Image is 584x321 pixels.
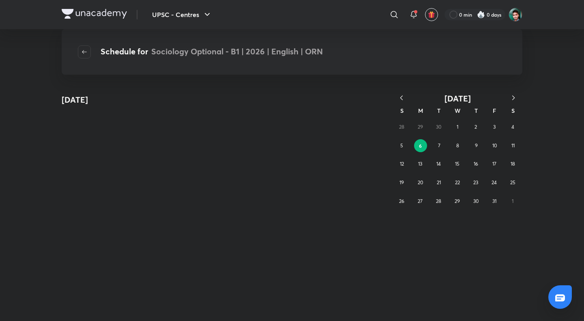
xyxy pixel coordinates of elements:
[62,94,88,106] h4: [DATE]
[451,121,464,134] button: October 1, 2025
[395,176,408,189] button: October 19, 2025
[414,176,427,189] button: October 20, 2025
[395,157,408,170] button: October 12, 2025
[436,161,441,167] abbr: October 14, 2025
[437,179,441,185] abbr: October 21, 2025
[469,176,482,189] button: October 23, 2025
[456,142,459,149] abbr: October 8, 2025
[395,195,408,208] button: October 26, 2025
[101,45,323,58] h4: Schedule for
[432,176,445,189] button: October 21, 2025
[509,8,522,22] img: Avinash Gupta
[433,139,446,152] button: October 7, 2025
[473,179,478,185] abbr: October 23, 2025
[414,139,427,152] button: October 6, 2025
[437,107,440,114] abbr: Tuesday
[488,176,501,189] button: October 24, 2025
[488,195,501,208] button: October 31, 2025
[400,142,403,149] abbr: October 5, 2025
[507,139,520,152] button: October 11, 2025
[438,142,440,149] abbr: October 7, 2025
[493,124,496,130] abbr: October 3, 2025
[418,161,422,167] abbr: October 13, 2025
[474,107,478,114] abbr: Thursday
[510,179,515,185] abbr: October 25, 2025
[432,157,445,170] button: October 14, 2025
[477,11,485,19] img: streak
[488,139,501,152] button: October 10, 2025
[511,142,515,149] abbr: October 11, 2025
[492,179,497,185] abbr: October 24, 2025
[457,124,458,130] abbr: October 1, 2025
[488,157,501,170] button: October 17, 2025
[451,195,464,208] button: October 29, 2025
[493,107,496,114] abbr: Friday
[492,161,496,167] abbr: October 17, 2025
[455,161,459,167] abbr: October 15, 2025
[395,139,408,152] button: October 5, 2025
[425,8,438,21] button: avatar
[451,157,464,170] button: October 15, 2025
[455,179,460,185] abbr: October 22, 2025
[436,198,441,204] abbr: October 28, 2025
[399,179,404,185] abbr: October 19, 2025
[506,157,519,170] button: October 18, 2025
[469,195,482,208] button: October 30, 2025
[488,121,501,134] button: October 3, 2025
[455,107,460,114] abbr: Wednesday
[470,139,483,152] button: October 9, 2025
[474,161,478,167] abbr: October 16, 2025
[444,93,471,104] span: [DATE]
[418,107,423,114] abbr: Monday
[151,46,323,57] span: Sociology Optional - B1 | 2026 | English | ORN
[451,176,464,189] button: October 22, 2025
[469,157,482,170] button: October 16, 2025
[506,176,519,189] button: October 25, 2025
[511,161,515,167] abbr: October 18, 2025
[428,11,435,18] img: avatar
[451,139,464,152] button: October 8, 2025
[400,161,404,167] abbr: October 12, 2025
[62,9,127,21] a: Company Logo
[455,198,460,204] abbr: October 29, 2025
[492,198,496,204] abbr: October 31, 2025
[418,198,423,204] abbr: October 27, 2025
[399,198,404,204] abbr: October 26, 2025
[492,142,497,149] abbr: October 10, 2025
[473,198,479,204] abbr: October 30, 2025
[511,124,514,130] abbr: October 4, 2025
[414,157,427,170] button: October 13, 2025
[419,142,422,149] abbr: October 6, 2025
[511,107,515,114] abbr: Saturday
[469,121,482,134] button: October 2, 2025
[62,9,127,19] img: Company Logo
[432,195,445,208] button: October 28, 2025
[474,124,477,130] abbr: October 2, 2025
[414,195,427,208] button: October 27, 2025
[147,6,217,23] button: UPSC - Centres
[506,121,519,134] button: October 4, 2025
[418,179,423,185] abbr: October 20, 2025
[410,93,505,103] button: [DATE]
[400,107,404,114] abbr: Sunday
[475,142,478,149] abbr: October 9, 2025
